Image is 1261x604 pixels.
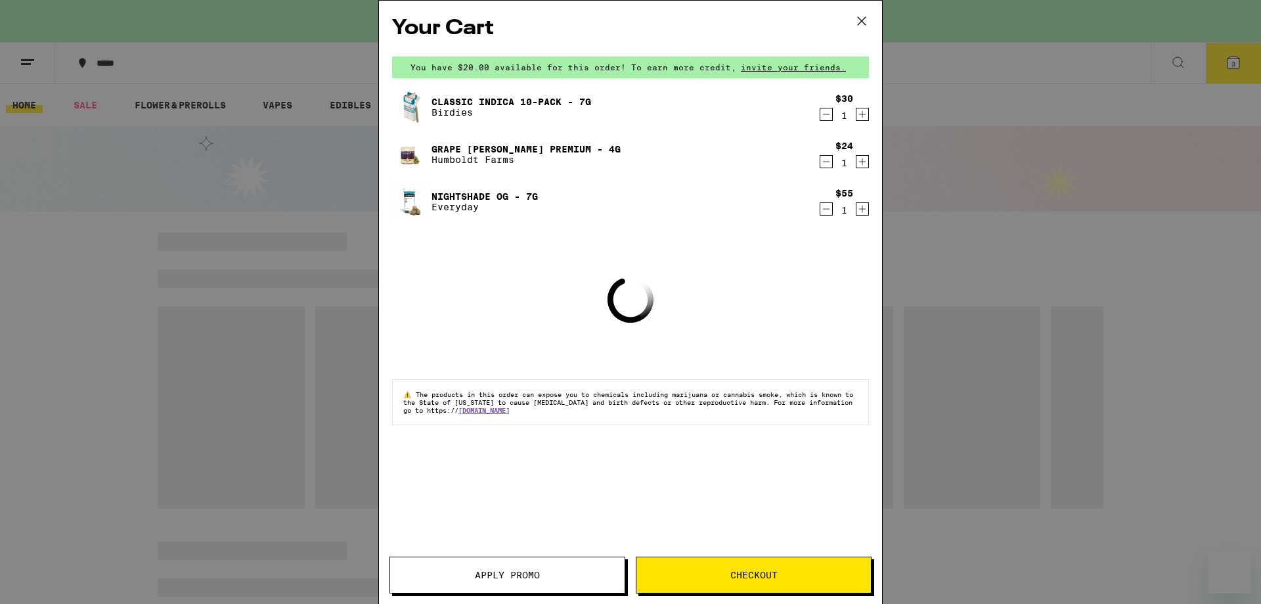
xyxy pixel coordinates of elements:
div: $30 [835,93,853,104]
a: Nightshade OG - 7g [431,191,538,202]
a: Grape [PERSON_NAME] Premium - 4g [431,144,621,154]
img: Classic Indica 10-Pack - 7g [392,89,429,126]
button: Decrement [820,202,833,216]
span: The products in this order can expose you to chemicals including marijuana or cannabis smoke, whi... [403,390,853,414]
h2: Your Cart [392,14,869,43]
div: $55 [835,188,853,198]
button: Decrement [820,108,833,121]
div: You have $20.00 available for this order! To earn more credit,invite your friends. [392,57,869,78]
div: $24 [835,141,853,151]
img: Grape Runtz Premium - 4g [392,136,429,173]
span: invite your friends. [736,63,851,72]
button: Increment [856,108,869,121]
span: You have $20.00 available for this order! To earn more credit, [410,63,736,72]
img: Nightshade OG - 7g [392,183,429,220]
div: 1 [835,158,853,168]
p: Birdies [431,107,591,118]
button: Apply Promo [389,557,625,593]
span: Apply Promo [475,570,540,580]
p: Everyday [431,202,538,212]
a: [DOMAIN_NAME] [458,406,510,414]
iframe: Button to launch messaging window [1208,551,1250,593]
button: Increment [856,155,869,168]
p: Humboldt Farms [431,154,621,165]
div: 1 [835,110,853,121]
span: ⚠️ [403,390,416,398]
button: Checkout [636,557,872,593]
button: Decrement [820,155,833,168]
button: Increment [856,202,869,216]
span: Checkout [730,570,778,580]
div: 1 [835,205,853,216]
a: Classic Indica 10-Pack - 7g [431,97,591,107]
